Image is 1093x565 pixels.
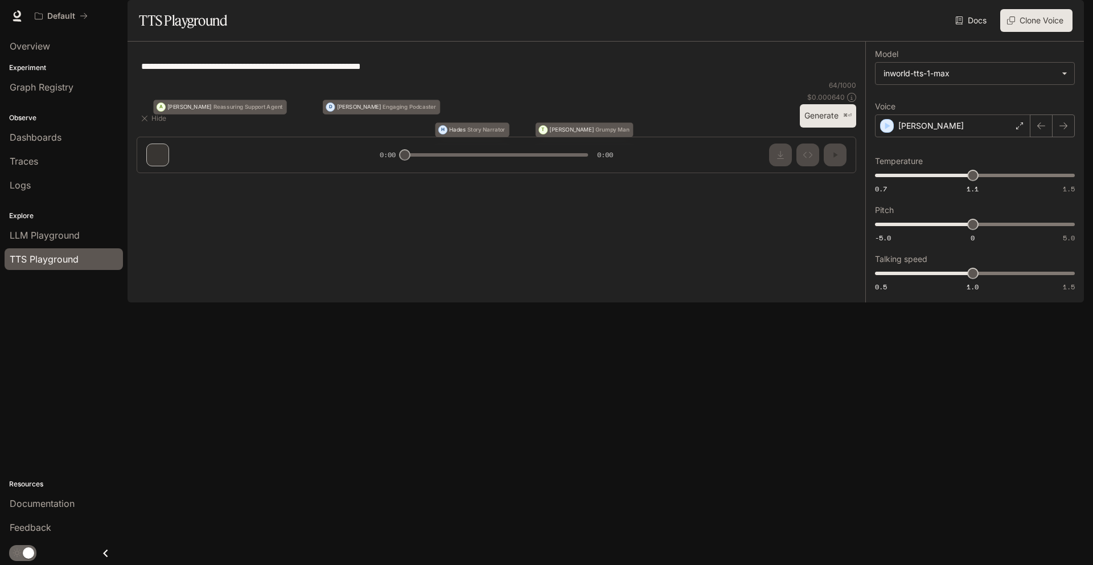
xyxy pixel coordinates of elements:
div: T [539,122,547,137]
button: Generate⌘⏎ [800,104,856,128]
span: 0.7 [875,184,887,194]
button: All workspaces [30,5,93,27]
button: A[PERSON_NAME]Reassuring Support Agent [153,100,286,114]
p: Model [875,50,898,58]
p: [PERSON_NAME] [898,120,964,132]
span: 0.5 [875,282,887,292]
p: Engaging Podcaster [383,104,436,110]
p: ⌘⏎ [843,112,852,119]
span: -5.0 [875,233,891,243]
div: A [157,100,165,114]
a: Docs [953,9,991,32]
p: $ 0.000640 [807,92,845,102]
div: D [326,100,334,114]
p: Default [47,11,75,21]
h1: TTS Playground [139,9,227,32]
button: Hide [137,109,173,128]
button: Clone Voice [1000,9,1073,32]
p: Temperature [875,157,923,165]
span: 1.0 [967,282,979,292]
button: HHadesStory Narrator [435,122,509,137]
p: Story Narrator [467,127,505,133]
span: 1.5 [1063,184,1075,194]
span: 1.5 [1063,282,1075,292]
p: Talking speed [875,255,927,263]
div: inworld-tts-1-max [876,63,1074,84]
p: [PERSON_NAME] [337,104,381,110]
button: D[PERSON_NAME]Engaging Podcaster [323,100,440,114]
span: 5.0 [1063,233,1075,243]
p: [PERSON_NAME] [549,127,594,133]
p: Hades [449,127,466,133]
div: inworld-tts-1-max [884,68,1056,79]
div: H [439,122,447,137]
span: 1.1 [967,184,979,194]
button: T[PERSON_NAME]Grumpy Man [536,122,634,137]
p: Grumpy Man [595,127,629,133]
p: Voice [875,103,895,110]
p: Reassuring Support Agent [213,104,283,110]
p: Pitch [875,206,894,214]
span: 0 [971,233,975,243]
p: 64 / 1000 [829,80,856,90]
p: [PERSON_NAME] [167,104,212,110]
